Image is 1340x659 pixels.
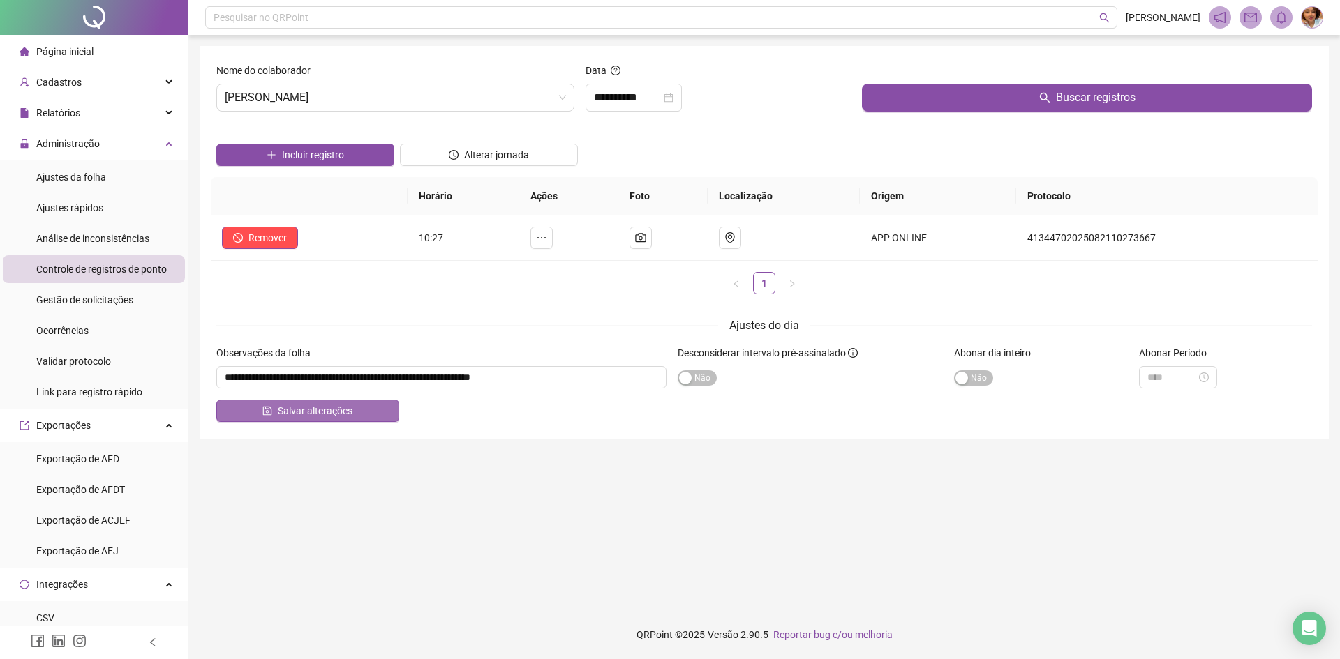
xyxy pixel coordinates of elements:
span: Buscar registros [1056,89,1136,106]
li: Página anterior [725,272,747,294]
th: Origem [860,177,1016,215]
span: left [732,280,740,288]
span: Página inicial [36,46,94,57]
td: 41344702025082110273667 [1016,215,1318,261]
span: ellipsis [536,232,547,243]
button: Buscar registros [862,84,1312,112]
img: 81251 [1302,7,1323,28]
button: Salvar alterações [216,400,399,422]
span: 10:27 [419,232,443,243]
label: Observações da folha [216,345,320,361]
span: Exportação de AEJ [36,545,119,556]
div: Open Intercom Messenger [1293,612,1326,645]
button: left [725,272,747,294]
span: right [788,280,796,288]
span: Gestão de solicitações [36,294,133,305]
span: Salvar alterações [278,403,352,418]
a: 1 [754,273,775,294]
span: info-circle [848,348,858,358]
span: Exportação de ACJEF [36,515,131,526]
span: Data [586,65,606,76]
li: Próxima página [781,272,803,294]
span: Análise de inconsistências [36,233,149,244]
button: Incluir registro [216,144,394,166]
span: linkedin [52,634,66,648]
span: Ocorrências [36,325,89,336]
span: stop [233,233,243,243]
span: Controle de registros de ponto [36,264,167,275]
span: Exportações [36,420,91,431]
span: home [20,47,29,56]
span: file [20,108,29,118]
span: Desconsiderar intervalo pré-assinalado [678,347,846,358]
span: left [148,637,158,647]
span: camera [635,232,646,243]
span: clock-circle [449,150,459,160]
span: sync [20,580,29,589]
span: export [20,421,29,430]
span: save [262,406,272,416]
label: Abonar Período [1139,345,1216,361]
span: bell [1275,11,1288,24]
span: notification [1214,11,1226,24]
span: lock [20,139,29,149]
span: Validar protocolo [36,356,111,367]
span: Relatórios [36,107,80,119]
span: Remover [248,230,287,245]
span: Ajustes rápidos [36,202,103,213]
footer: QRPoint © 2025 - 2.90.5 - [188,610,1340,659]
th: Foto [618,177,708,215]
span: Incluir registro [282,147,344,162]
span: facebook [31,634,45,648]
span: Administração [36,138,100,149]
span: Alterar jornada [464,147,529,162]
span: Exportação de AFD [36,453,119,464]
li: 1 [753,272,775,294]
span: mail [1244,11,1257,24]
span: Ajustes do dia [729,319,799,332]
span: plus [267,150,276,160]
label: Nome do colaborador [216,63,320,78]
span: [PERSON_NAME] [1126,10,1200,25]
span: Ajustes da folha [36,172,106,183]
span: JOSIVALDO FRANÇA GOMES [225,84,566,111]
button: Alterar jornada [400,144,578,166]
th: Protocolo [1016,177,1318,215]
th: Horário [408,177,519,215]
span: Reportar bug e/ou melhoria [773,629,893,640]
a: Alterar jornada [400,151,578,162]
span: Versão [708,629,738,640]
span: user-add [20,77,29,87]
td: APP ONLINE [860,215,1016,261]
span: question-circle [611,66,620,75]
span: environment [724,232,736,243]
th: Localização [708,177,860,215]
span: Integrações [36,579,88,590]
label: Abonar dia inteiro [954,345,1040,361]
span: instagram [73,634,87,648]
button: right [781,272,803,294]
span: Exportação de AFDT [36,484,125,495]
span: Cadastros [36,77,82,88]
span: CSV [36,612,54,623]
button: Remover [222,227,298,249]
span: search [1039,92,1050,103]
span: Link para registro rápido [36,386,142,397]
span: search [1099,13,1110,23]
th: Ações [519,177,618,215]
